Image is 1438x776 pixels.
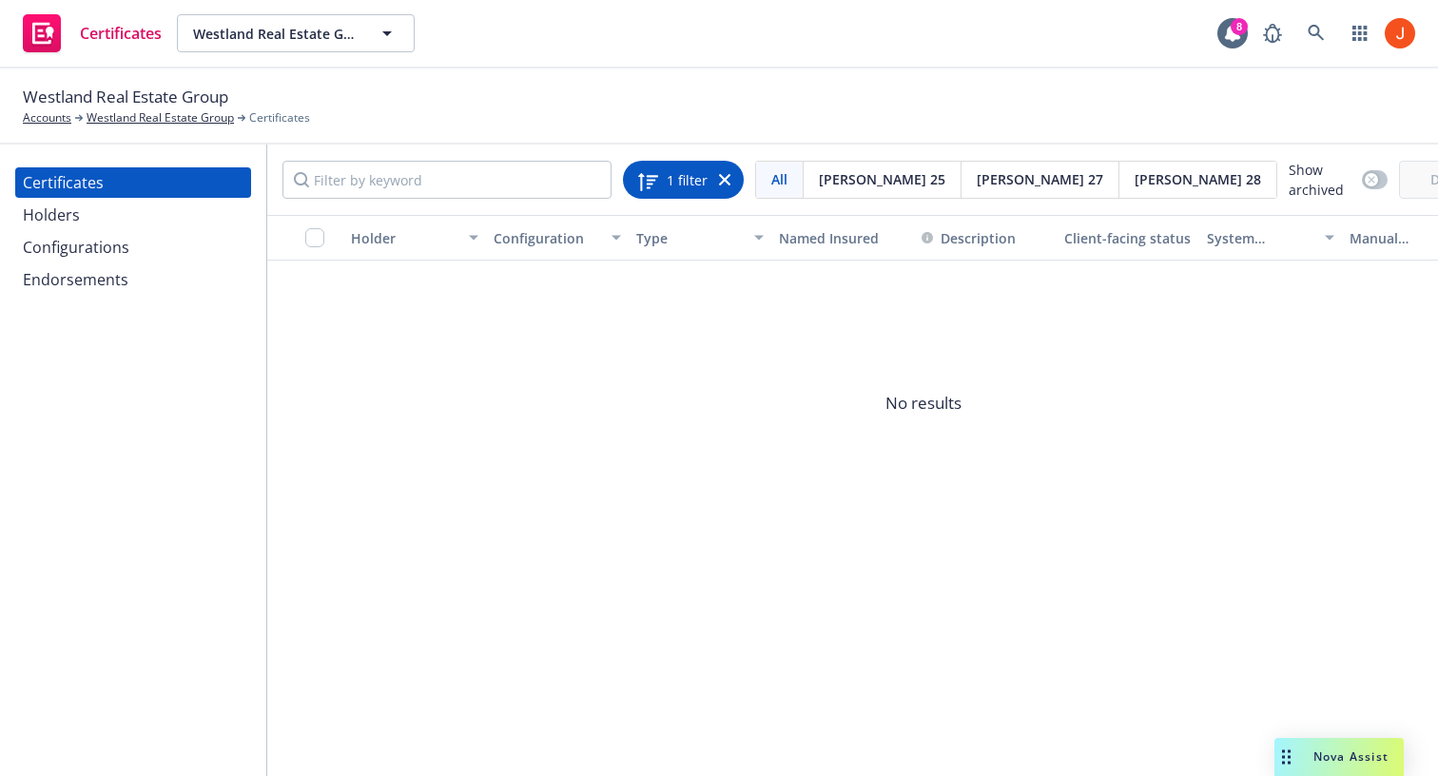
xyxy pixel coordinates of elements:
[23,232,129,262] div: Configurations
[1199,215,1342,261] button: System certificate last generated
[193,24,358,44] span: Westland Real Estate Group
[819,169,945,189] span: [PERSON_NAME] 25
[771,169,787,189] span: All
[977,169,1103,189] span: [PERSON_NAME] 27
[629,215,771,261] button: Type
[15,264,251,295] a: Endorsements
[486,215,629,261] button: Configuration
[1135,169,1261,189] span: [PERSON_NAME] 28
[343,215,486,261] button: Holder
[23,167,104,198] div: Certificates
[1341,14,1379,52] a: Switch app
[23,85,228,109] span: Westland Real Estate Group
[494,228,600,248] div: Configuration
[636,228,743,248] div: Type
[249,109,310,126] span: Certificates
[1313,748,1389,765] span: Nova Assist
[23,200,80,230] div: Holders
[15,200,251,230] a: Holders
[23,109,71,126] a: Accounts
[771,215,914,261] button: Named Insured
[351,228,457,248] div: Holder
[177,14,415,52] button: Westland Real Estate Group
[305,228,324,247] input: Select all
[87,109,234,126] a: Westland Real Estate Group
[667,170,708,190] span: 1 filter
[15,167,251,198] a: Certificates
[1274,738,1298,776] div: Drag to move
[1253,14,1292,52] a: Report a Bug
[1231,18,1248,35] div: 8
[15,232,251,262] a: Configurations
[779,228,906,248] div: Named Insured
[282,161,612,199] input: Filter by keyword
[23,264,128,295] div: Endorsements
[1385,18,1415,48] img: photo
[1057,215,1199,261] button: Client-facing status
[922,228,1016,248] button: Description
[1064,228,1192,248] div: Client-facing status
[15,7,169,60] a: Certificates
[1297,14,1335,52] a: Search
[1289,160,1354,200] span: Show archived
[80,26,162,41] span: Certificates
[1274,738,1404,776] button: Nova Assist
[1207,228,1313,248] div: System certificate last generated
